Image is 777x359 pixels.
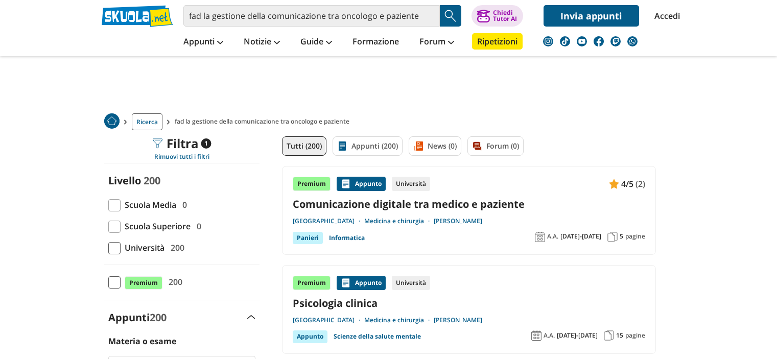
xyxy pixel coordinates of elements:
a: [GEOGRAPHIC_DATA] [293,217,364,225]
img: WhatsApp [627,36,638,46]
span: 200 [164,275,182,289]
a: [PERSON_NAME] [434,217,482,225]
img: Filtra filtri mobile [152,138,162,149]
input: Cerca appunti, riassunti o versioni [183,5,440,27]
div: Appunto [337,276,386,290]
div: Filtra [152,136,211,151]
span: fad la gestione della comunicazione tra oncologo e paziente [175,113,354,130]
span: 200 [150,310,167,324]
a: Medicina e chirurgia [364,217,434,225]
span: [DATE]-[DATE] [557,331,598,340]
div: Appunto [293,330,327,343]
img: Appunti contenuto [341,179,351,189]
a: Ricerca [132,113,162,130]
div: Università [392,276,430,290]
img: Pagine [604,330,614,341]
label: Materia o esame [108,336,176,347]
div: Premium [293,177,331,191]
img: Pagine [607,232,618,242]
img: Appunti contenuto [341,278,351,288]
a: Home [104,113,120,130]
span: [DATE]-[DATE] [560,232,601,241]
img: Anno accademico [531,330,541,341]
img: Apri e chiudi sezione [247,315,255,319]
span: pagine [625,331,645,340]
span: Scuola Media [121,198,176,211]
span: Premium [125,276,162,290]
a: Ripetizioni [472,33,523,50]
div: Appunto [337,177,386,191]
img: twitch [610,36,621,46]
a: Guide [298,33,335,52]
span: Università [121,241,164,254]
a: Informatica [329,232,365,244]
img: tiktok [560,36,570,46]
img: Appunti filtro contenuto [337,141,347,151]
span: Scuola Superiore [121,220,191,233]
span: 1 [201,138,211,149]
div: Rimuovi tutti i filtri [104,153,260,161]
span: 5 [620,232,623,241]
img: youtube [577,36,587,46]
a: [GEOGRAPHIC_DATA] [293,316,364,324]
span: 200 [144,174,160,187]
a: Formazione [350,33,402,52]
button: Search Button [440,5,461,27]
a: Accedi [654,5,676,27]
a: Comunicazione digitale tra medico e paziente [293,197,645,211]
div: Università [392,177,430,191]
span: 4/5 [621,177,633,190]
div: Chiedi Tutor AI [493,10,517,22]
img: Cerca appunti, riassunti o versioni [443,8,458,23]
span: pagine [625,232,645,241]
span: 0 [178,198,187,211]
img: Appunti contenuto [609,179,619,189]
label: Livello [108,174,141,187]
span: A.A. [547,232,558,241]
a: Appunti [181,33,226,52]
div: Premium [293,276,331,290]
img: facebook [594,36,604,46]
a: Appunti (200) [333,136,403,156]
a: Invia appunti [544,5,639,27]
span: 200 [167,241,184,254]
a: Forum [417,33,457,52]
span: A.A. [544,331,555,340]
a: Medicina e chirurgia [364,316,434,324]
span: 15 [616,331,623,340]
span: 0 [193,220,201,233]
button: ChiediTutor AI [472,5,523,27]
a: Tutti (200) [282,136,326,156]
label: Appunti [108,310,167,324]
span: (2) [635,177,645,190]
a: Scienze della salute mentale [334,330,421,343]
img: Anno accademico [535,232,545,242]
a: [PERSON_NAME] [434,316,482,324]
img: instagram [543,36,553,46]
img: Home [104,113,120,129]
a: Notizie [241,33,282,52]
a: Psicologia clinica [293,296,645,310]
div: Panieri [293,232,323,244]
